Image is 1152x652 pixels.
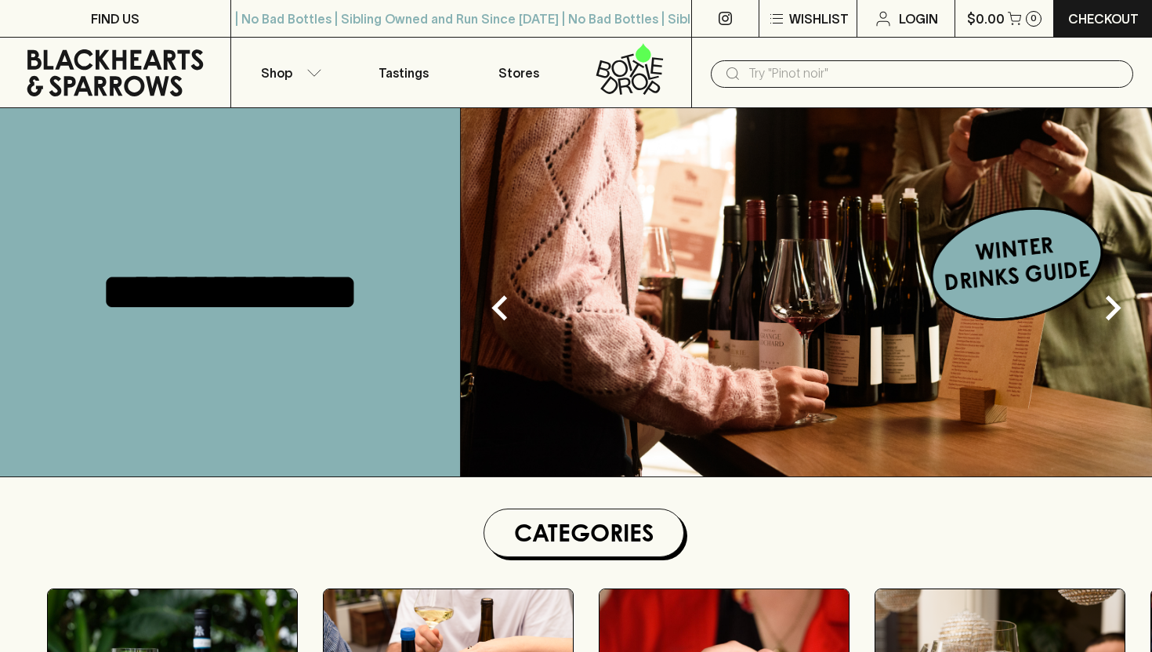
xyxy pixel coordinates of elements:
p: Tastings [379,63,429,82]
input: Try "Pinot noir" [748,61,1121,86]
button: Shop [231,38,346,107]
p: $0.00 [967,9,1005,28]
button: Next [1081,277,1144,339]
a: Stores [462,38,577,107]
a: Tastings [346,38,462,107]
img: optimise [461,108,1152,476]
p: FIND US [91,9,139,28]
p: Wishlist [789,9,849,28]
p: 0 [1031,14,1037,23]
h1: Categories [491,516,677,550]
p: Checkout [1068,9,1139,28]
p: Shop [261,63,292,82]
p: Stores [498,63,539,82]
button: Previous [469,277,531,339]
p: Login [899,9,938,28]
